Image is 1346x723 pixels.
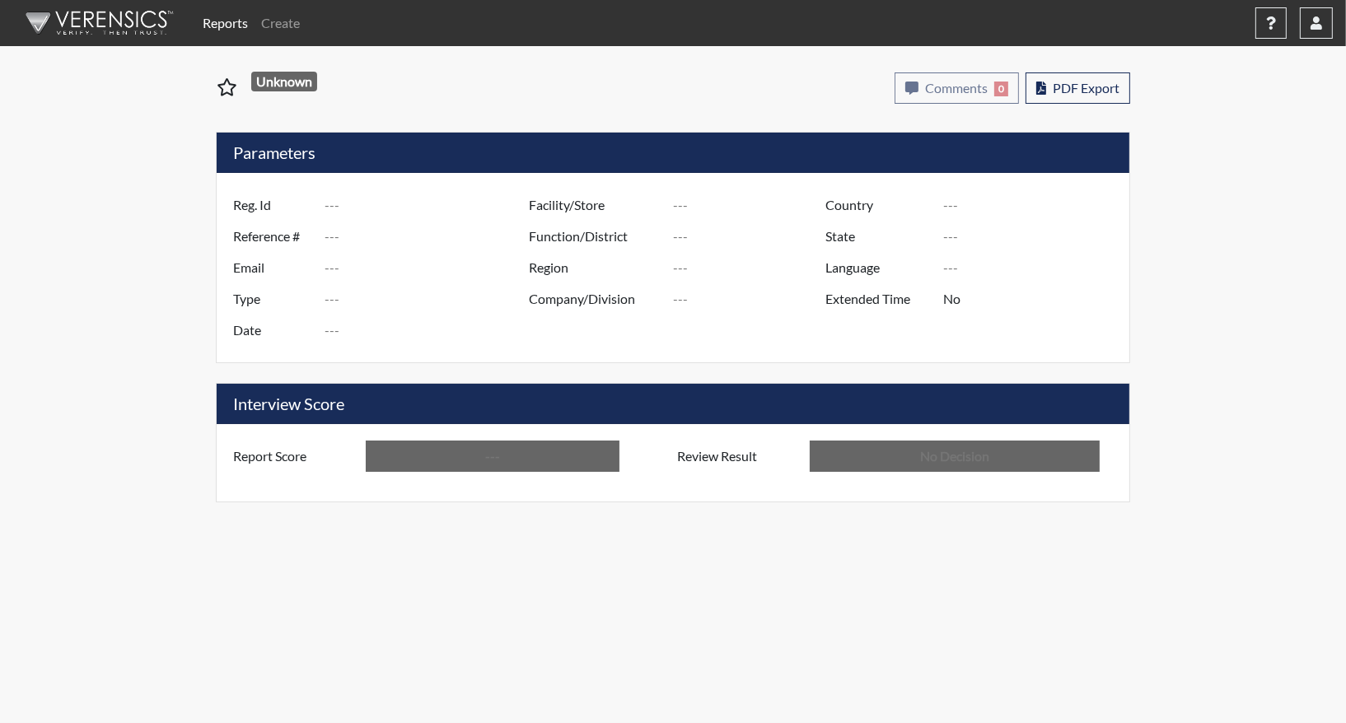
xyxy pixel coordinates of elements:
[325,189,533,221] input: ---
[325,221,533,252] input: ---
[325,315,533,346] input: ---
[516,252,673,283] label: Region
[673,189,830,221] input: ---
[673,252,830,283] input: ---
[325,252,533,283] input: ---
[255,7,306,40] a: Create
[196,7,255,40] a: Reports
[325,283,533,315] input: ---
[221,283,325,315] label: Type
[813,221,943,252] label: State
[925,80,988,96] span: Comments
[366,441,619,472] input: ---
[516,189,673,221] label: Facility/Store
[217,133,1129,173] h5: Parameters
[221,252,325,283] label: Email
[1053,80,1119,96] span: PDF Export
[673,221,830,252] input: ---
[516,283,673,315] label: Company/Division
[217,384,1129,424] h5: Interview Score
[1026,72,1130,104] button: PDF Export
[895,72,1019,104] button: Comments0
[221,189,325,221] label: Reg. Id
[943,283,1125,315] input: ---
[813,189,943,221] label: Country
[673,283,830,315] input: ---
[516,221,673,252] label: Function/District
[943,189,1125,221] input: ---
[810,441,1100,472] input: No Decision
[994,82,1008,96] span: 0
[221,221,325,252] label: Reference #
[221,315,325,346] label: Date
[251,72,318,91] span: Unknown
[813,252,943,283] label: Language
[665,441,810,472] label: Review Result
[943,221,1125,252] input: ---
[221,441,366,472] label: Report Score
[813,283,943,315] label: Extended Time
[943,252,1125,283] input: ---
